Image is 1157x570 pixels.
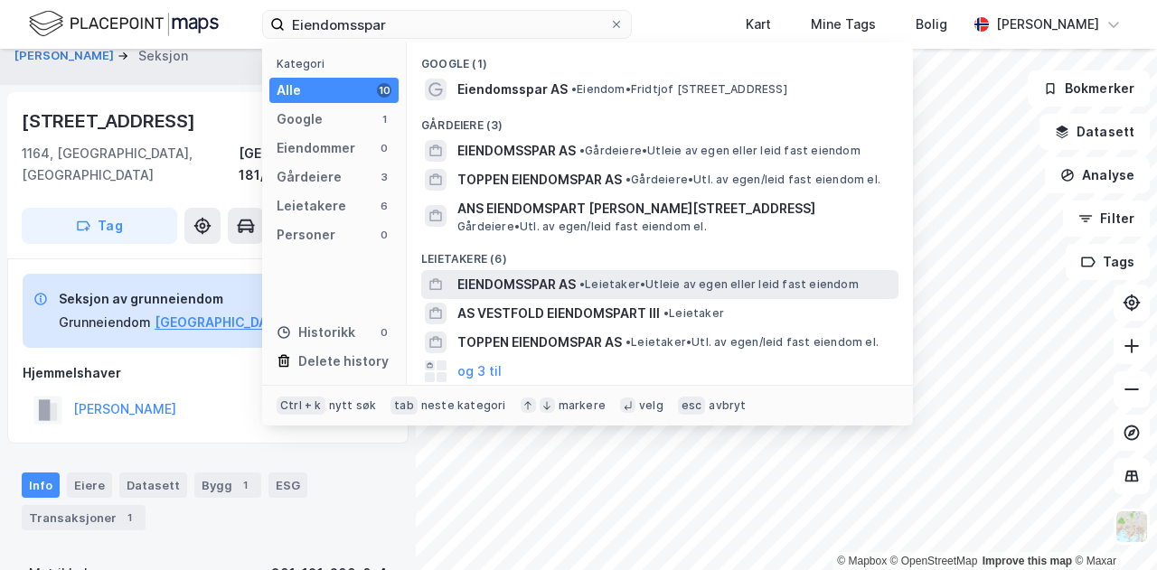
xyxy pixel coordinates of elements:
[457,303,660,324] span: AS VESTFOLD EIENDOMSPART III
[837,555,887,567] a: Mapbox
[407,42,913,75] div: Google (1)
[298,350,389,372] div: Delete history
[626,335,631,349] span: •
[377,170,391,184] div: 3
[579,277,585,291] span: •
[277,57,399,70] div: Kategori
[277,322,355,343] div: Historikk
[916,14,947,35] div: Bolig
[457,169,622,191] span: TOPPEN EIENDOMSPAR AS
[996,14,1099,35] div: [PERSON_NAME]
[329,398,377,413] div: nytt søk
[277,137,355,159] div: Eiendommer
[277,397,325,415] div: Ctrl + k
[239,143,394,186] div: [GEOGRAPHIC_DATA], 181/200/0/4
[194,472,261,498] div: Bygg
[377,112,391,126] div: 1
[559,398,606,413] div: markere
[285,11,609,38] input: Søk på adresse, matrikkel, gårdeiere, leietakere eller personer
[571,82,577,96] span: •
[377,199,391,213] div: 6
[155,312,347,333] button: [GEOGRAPHIC_DATA], 181/200
[890,555,978,567] a: OpenStreetMap
[277,166,342,188] div: Gårdeiere
[277,108,323,130] div: Google
[407,104,913,136] div: Gårdeiere (3)
[59,288,347,310] div: Seksjon av grunneiendom
[663,306,724,321] span: Leietaker
[377,325,391,340] div: 0
[421,398,506,413] div: neste kategori
[457,140,576,162] span: EIENDOMSSPAR AS
[678,397,706,415] div: esc
[746,14,771,35] div: Kart
[639,398,663,413] div: velg
[579,144,585,157] span: •
[1045,157,1150,193] button: Analyse
[579,277,859,292] span: Leietaker • Utleie av egen eller leid fast eiendom
[811,14,876,35] div: Mine Tags
[119,472,187,498] div: Datasett
[457,198,891,220] span: ANS EIENDOMSPART [PERSON_NAME][STREET_ADDRESS]
[67,472,112,498] div: Eiere
[626,335,879,350] span: Leietaker • Utl. av egen/leid fast eiendom el.
[277,79,301,101] div: Alle
[457,332,622,353] span: TOPPEN EIENDOMSPAR AS
[22,208,177,244] button: Tag
[22,472,60,498] div: Info
[626,173,880,187] span: Gårdeiere • Utl. av egen/leid fast eiendom el.
[1066,244,1150,280] button: Tags
[138,45,188,67] div: Seksjon
[120,509,138,527] div: 1
[59,312,151,333] div: Grunneiendom
[29,8,219,40] img: logo.f888ab2527a4732fd821a326f86c7f29.svg
[377,228,391,242] div: 0
[457,360,502,382] button: og 3 til
[983,555,1072,567] a: Improve this map
[1063,201,1150,237] button: Filter
[377,141,391,155] div: 0
[14,47,118,65] button: [PERSON_NAME]
[268,472,307,498] div: ESG
[663,306,669,320] span: •
[22,143,239,186] div: 1164, [GEOGRAPHIC_DATA], [GEOGRAPHIC_DATA]
[1039,114,1150,150] button: Datasett
[457,274,576,295] span: EIENDOMSSPAR AS
[626,173,631,186] span: •
[277,224,335,246] div: Personer
[277,195,346,217] div: Leietakere
[407,238,913,270] div: Leietakere (6)
[390,397,418,415] div: tab
[236,476,254,494] div: 1
[457,79,568,100] span: Eiendomsspar AS
[22,107,199,135] div: [STREET_ADDRESS]
[709,398,746,413] div: avbryt
[1028,70,1150,107] button: Bokmerker
[1067,483,1157,570] iframe: Chat Widget
[377,83,391,98] div: 10
[571,82,787,97] span: Eiendom • Fridtjof [STREET_ADDRESS]
[457,220,707,234] span: Gårdeiere • Utl. av egen/leid fast eiendom el.
[22,505,146,530] div: Transaksjoner
[23,362,393,384] div: Hjemmelshaver
[579,144,861,158] span: Gårdeiere • Utleie av egen eller leid fast eiendom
